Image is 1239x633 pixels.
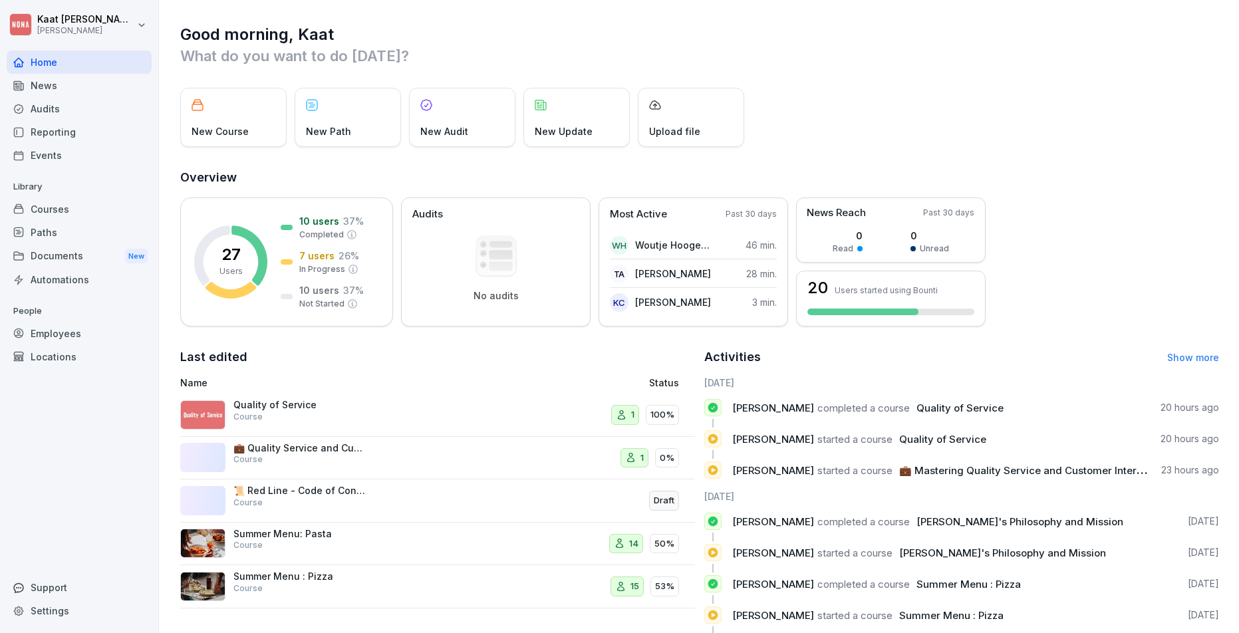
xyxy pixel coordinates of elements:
[299,263,345,275] p: In Progress
[732,464,814,477] span: [PERSON_NAME]
[233,582,263,594] p: Course
[7,120,152,144] a: Reporting
[125,249,148,264] div: New
[1188,546,1219,559] p: [DATE]
[916,402,1004,414] span: Quality of Service
[233,570,366,582] p: Summer Menu : Pizza
[180,24,1219,45] h1: Good morning, Kaat
[630,580,639,593] p: 15
[7,576,152,599] div: Support
[343,283,364,297] p: 37 %
[221,247,241,263] p: 27
[635,238,712,252] p: Woutje Hoogerwaard
[299,229,344,241] p: Completed
[180,523,695,566] a: Summer Menu: PastaCourse1450%
[233,442,366,454] p: 💼 Quality Service and Customer Interaction
[654,494,674,507] p: Draft
[807,280,828,296] h3: 20
[1188,577,1219,590] p: [DATE]
[180,479,695,523] a: 📜 Red Line - Code of ConductCourseDraft
[923,207,974,219] p: Past 30 days
[899,433,986,445] span: Quality of Service
[7,97,152,120] a: Audits
[704,376,1219,390] h6: [DATE]
[299,249,335,263] p: 7 users
[732,402,814,414] span: [PERSON_NAME]
[610,207,667,222] p: Most Active
[233,411,263,423] p: Course
[650,408,674,422] p: 100%
[180,168,1219,187] h2: Overview
[817,609,893,622] span: started a course
[610,265,628,283] div: TA
[807,205,866,221] p: News Reach
[732,433,814,445] span: [PERSON_NAME]
[7,197,152,221] a: Courses
[1161,432,1219,445] p: 20 hours ago
[7,345,152,368] a: Locations
[233,528,366,540] p: Summer Menu: Pasta
[7,322,152,345] div: Employees
[535,124,593,138] p: New Update
[306,124,351,138] p: New Path
[233,399,366,411] p: Quality of Service
[299,214,339,228] p: 10 users
[7,74,152,97] a: News
[835,285,938,295] p: Users started using Bounti
[817,433,893,445] span: started a course
[833,243,853,255] p: Read
[420,124,468,138] p: New Audit
[7,221,152,244] div: Paths
[180,348,695,366] h2: Last edited
[752,295,777,309] p: 3 min.
[180,437,695,480] a: 💼 Quality Service and Customer InteractionCourse10%
[640,451,644,465] p: 1
[7,144,152,167] a: Events
[7,51,152,74] a: Home
[610,293,628,312] div: KC
[299,298,344,310] p: Not Started
[635,267,711,281] p: [PERSON_NAME]
[343,214,364,228] p: 37 %
[180,572,225,601] img: l2vh19n2q7kz6s3t5892pad2.png
[7,301,152,322] p: People
[7,268,152,291] a: Automations
[833,229,863,243] p: 0
[233,539,263,551] p: Course
[649,124,700,138] p: Upload file
[629,537,638,551] p: 14
[899,464,1167,477] span: 💼 Mastering Quality Service and Customer Interaction
[180,394,695,437] a: Quality of ServiceCourse1100%
[817,578,910,590] span: completed a course
[817,515,910,528] span: completed a course
[339,249,359,263] p: 26 %
[474,290,519,302] p: No audits
[37,26,134,35] p: [PERSON_NAME]
[704,489,1219,503] h6: [DATE]
[654,537,674,551] p: 50%
[233,453,263,465] p: Course
[817,402,910,414] span: completed a course
[726,208,777,220] p: Past 30 days
[817,464,893,477] span: started a course
[910,229,949,243] p: 0
[233,485,366,497] p: 📜 Red Line - Code of Conduct
[7,244,152,269] a: DocumentsNew
[1161,401,1219,414] p: 20 hours ago
[180,565,695,608] a: Summer Menu : PizzaCourse1553%
[732,578,814,590] span: [PERSON_NAME]
[7,599,152,622] a: Settings
[7,176,152,197] p: Library
[610,236,628,255] div: WH
[233,497,263,509] p: Course
[635,295,711,309] p: [PERSON_NAME]
[732,547,814,559] span: [PERSON_NAME]
[299,283,339,297] p: 10 users
[899,609,1004,622] span: Summer Menu : Pizza
[1167,352,1219,363] a: Show more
